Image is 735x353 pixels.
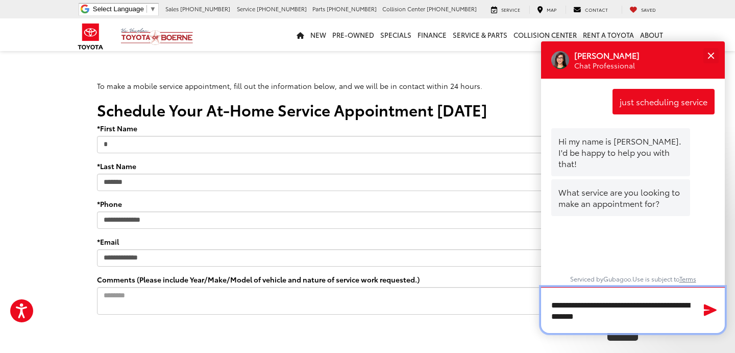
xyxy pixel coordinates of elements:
a: Specials [377,18,414,51]
p: To make a mobile service appointment, fill out the information below, and we will be in contact w... [97,81,638,91]
a: My Saved Vehicles [622,6,664,14]
div: Operator Name [574,50,651,61]
img: Toyota [71,20,110,53]
span: [PHONE_NUMBER] [257,5,307,13]
a: Pre-Owned [329,18,377,51]
a: About [637,18,666,51]
span: [PHONE_NUMBER] [180,5,230,13]
div: Operator Image [551,51,569,69]
span: Service [501,6,520,13]
a: Collision Center [510,18,580,51]
span: Select Language [93,5,144,13]
a: Contact [566,6,616,14]
span: Contact [585,6,608,13]
a: Select Language​ [93,5,156,13]
p: Chat Professional [574,61,640,70]
a: Service [483,6,528,14]
div: What service are you looking to make an appointment for? [551,179,690,216]
span: Service [237,5,255,13]
span: Parts [312,5,325,13]
div: just scheduling service [612,89,715,114]
a: Rent a Toyota [580,18,637,51]
a: Terms [679,274,696,283]
a: Gubagoo [603,274,631,283]
button: Send Message [699,300,721,321]
img: Vic Vaughan Toyota of Boerne [120,28,193,45]
label: *Last Name [97,161,136,171]
label: *Phone [97,199,122,209]
p: [PERSON_NAME] [574,50,640,61]
span: [PHONE_NUMBER] [327,5,377,13]
a: Home [293,18,307,51]
span: Saved [641,6,656,13]
textarea: Type your message [541,287,725,333]
div: Hi my name is [PERSON_NAME]. I'd be happy to help you with that! [551,128,690,176]
button: Close [700,44,722,66]
span: Collision Center [382,5,425,13]
div: Operator Title [574,61,651,70]
a: Map [529,6,564,14]
a: Finance [414,18,450,51]
a: Service & Parts: Opens in a new tab [450,18,510,51]
label: Comments (Please include Year/Make/Model of vehicle and nature of service work requested.) [97,274,420,285]
a: New [307,18,329,51]
span: Sales [165,5,179,13]
span: [PHONE_NUMBER] [427,5,477,13]
div: Serviced by . Use is subject to [551,275,715,287]
span: Map [547,6,556,13]
h2: Schedule Your At-Home Service Appointment [DATE] [97,101,638,118]
label: *Email [97,237,119,247]
span: ▼ [150,5,156,13]
label: *First Name [97,123,137,133]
